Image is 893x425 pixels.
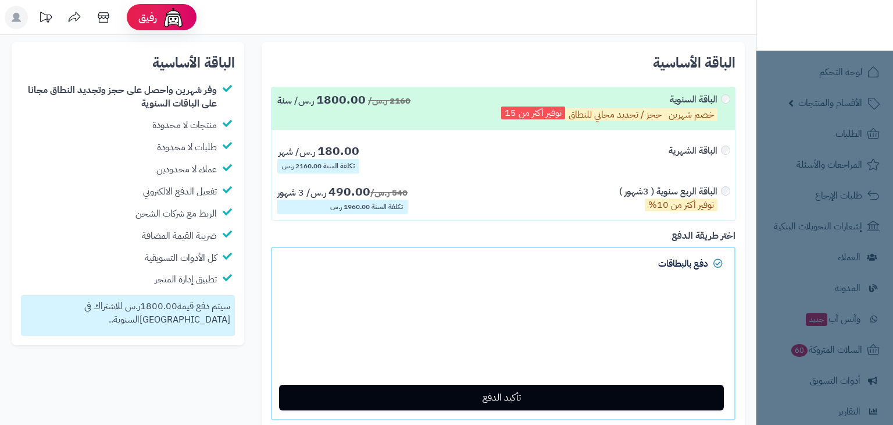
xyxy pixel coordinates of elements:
[21,84,217,111] div: وفر شهرين واحصل على حجز وتجديد النطاق مجانا على الباقات السنوية
[271,51,735,75] h2: الباقة الأساسية
[21,51,235,75] h2: الباقة الأساسية
[26,300,230,327] p: سيتم دفع قيمة ر.س للاشتراك في [GEOGRAPHIC_DATA] ..
[156,163,217,176] div: عملاء لا محدودين
[157,141,217,154] div: طلبات لا محدودة
[277,94,314,108] span: ر.س/ سنة
[279,385,724,410] button: تأكيد الدفع
[135,207,217,221] div: الربط مع شركات الشحن
[281,288,726,376] iframe: Secure payment input
[328,182,370,201] span: 490.00
[665,108,717,121] p: خصم شهرين
[31,6,60,29] a: تحديثات المنصة
[142,229,217,243] div: ضريبة القيمة المضافة
[277,200,408,214] div: تكلفة السنة 1960.00 ر.س
[316,90,366,109] span: 1800.00
[501,93,717,124] div: الباقة السنوية
[155,273,217,286] div: تطبيق إدارة المتجر
[152,119,217,132] div: منتجات لا محدودة
[619,185,717,211] div: الباقة الربع سنوية ( 3شهور )
[162,6,185,29] img: ai-face.png
[271,247,735,279] a: دفع بالبطاقات
[671,229,735,243] label: اختر طريقة الدفع
[277,186,326,200] span: ر.س/ 3 شهور
[501,107,565,119] p: توفير أكثر من 15
[669,144,717,158] div: الباقة الشهرية
[113,313,140,327] span: السنوية
[317,141,359,160] span: 180.00
[565,108,665,121] p: حجز / تجديد مجاني للنطاق
[277,159,359,173] div: تكلفة السنة 2160.00 ر.س
[658,257,708,271] span: دفع بالبطاقات
[145,252,217,265] div: كل الأدوات التسويقية
[278,145,315,159] span: ر.س/ شهر
[645,199,717,211] p: توفير أكثر من 10%
[140,299,177,313] span: 1800.00
[370,186,408,199] span: 540 ر.س/
[138,10,157,24] span: رفيق
[368,94,410,107] span: 2160 ر.س/
[143,185,217,199] div: تفعيل الدفع الالكتروني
